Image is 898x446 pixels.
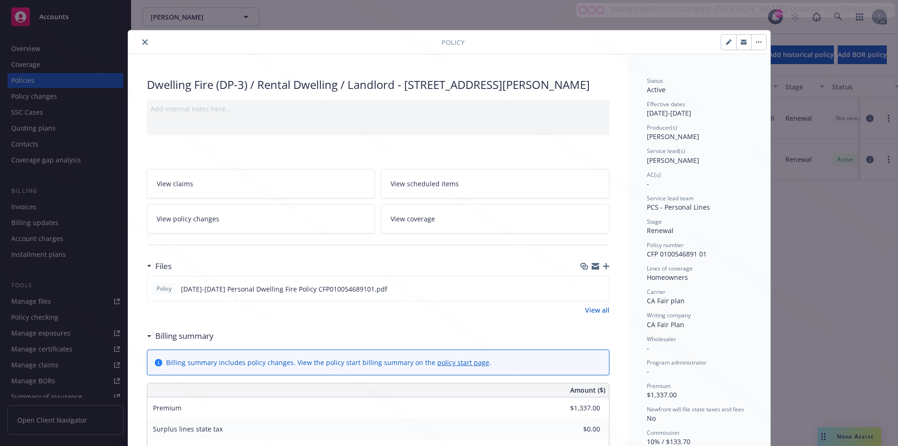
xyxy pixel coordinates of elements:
[570,385,605,395] span: Amount ($)
[647,194,694,202] span: Service lead team
[647,382,671,390] span: Premium
[153,424,223,433] span: Surplus lines state tax
[147,204,376,234] a: View policy changes
[647,171,661,179] span: AC(s)
[647,414,656,423] span: No
[545,401,606,415] input: 0.00
[647,241,684,249] span: Policy number
[157,214,219,224] span: View policy changes
[647,100,685,108] span: Effective dates
[647,296,685,305] span: CA Fair plan
[647,85,666,94] span: Active
[157,179,193,189] span: View claims
[647,358,707,366] span: Program administrator
[155,330,214,342] h3: Billing summary
[585,305,609,315] a: View all
[647,226,673,235] span: Renewal
[647,77,663,85] span: Status
[647,100,752,118] div: [DATE] - [DATE]
[391,179,459,189] span: View scheduled items
[647,218,662,226] span: Stage
[442,37,464,47] span: Policy
[647,311,691,319] span: Writing company
[181,284,387,294] span: [DATE]-[DATE] Personal Dwelling Fire Policy CFP010054689101.pdf
[147,330,214,342] div: Billing summary
[647,344,649,352] span: -
[647,147,685,155] span: Service lead(s)
[381,204,609,234] a: View coverage
[381,169,609,198] a: View scheduled items
[647,249,707,258] span: CFP 0100546891 01
[647,390,677,399] span: $1,337.00
[647,405,744,413] span: Newfront will file state taxes and fees
[437,358,489,367] a: policy start page
[139,37,151,48] button: close
[647,272,752,282] div: Homeowners
[155,285,174,293] span: Policy
[647,124,677,132] span: Producer(s)
[647,320,684,329] span: CA Fair Plan
[647,132,699,141] span: [PERSON_NAME]
[647,156,699,165] span: [PERSON_NAME]
[647,429,679,437] span: Commission
[545,422,606,436] input: 0.00
[147,77,609,93] div: Dwelling Fire (DP-3) / Rental Dwelling / Landlord - [STREET_ADDRESS][PERSON_NAME]
[647,335,676,343] span: Wholesaler
[155,260,172,272] h3: Files
[391,214,435,224] span: View coverage
[147,260,172,272] div: Files
[147,169,376,198] a: View claims
[153,403,181,412] span: Premium
[582,284,589,294] button: download file
[151,104,606,114] div: Add internal notes here...
[647,203,710,212] span: PCS - Personal Lines
[647,367,649,376] span: -
[597,284,605,294] button: preview file
[647,437,690,446] span: 10% / $133.70
[647,264,693,272] span: Lines of coverage
[166,358,491,367] div: Billing summary includes policy changes. View the policy start billing summary on the .
[647,179,649,188] span: -
[647,288,666,296] span: Carrier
